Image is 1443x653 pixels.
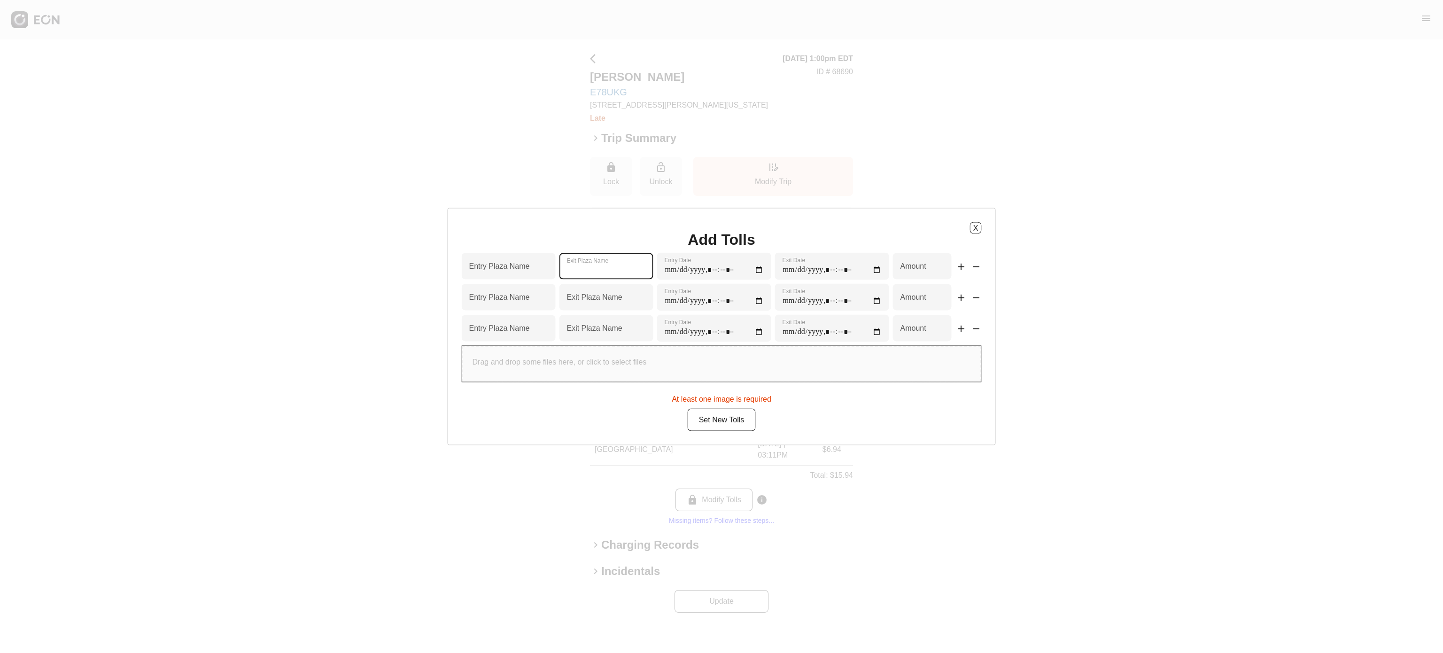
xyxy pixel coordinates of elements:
p: Drag and drop some files here, or click to select files [473,357,647,368]
span: add [955,261,967,272]
span: remove [970,292,982,303]
label: Entry Plaza Name [469,261,530,272]
label: Entry Date [665,288,691,295]
label: Exit Plaza Name [567,257,609,264]
span: add [955,323,967,334]
button: Set New Tolls [688,409,756,431]
label: Exit Plaza Name [567,292,622,303]
label: Amount [900,323,926,334]
div: At least one image is required [462,390,982,405]
label: Entry Plaza Name [469,292,530,303]
label: Exit Date [783,288,806,295]
button: X [970,222,982,234]
span: remove [970,261,982,272]
label: Entry Date [665,257,691,264]
span: add [955,292,967,303]
label: Exit Plaza Name [567,323,622,334]
label: Entry Date [665,319,691,326]
h1: Add Tolls [688,234,755,245]
label: Amount [900,292,926,303]
label: Exit Date [783,319,806,326]
label: Entry Plaza Name [469,323,530,334]
label: Amount [900,261,926,272]
span: remove [970,323,982,334]
label: Exit Date [783,257,806,264]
